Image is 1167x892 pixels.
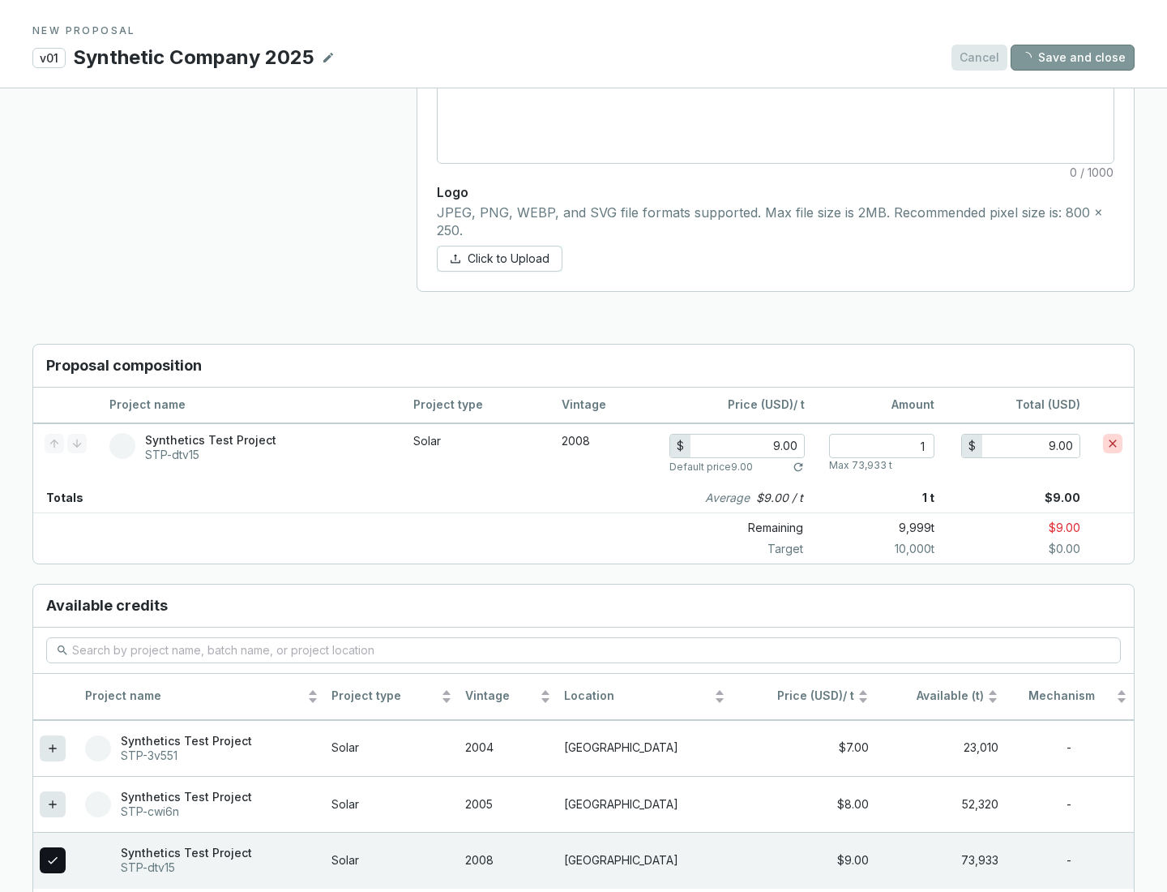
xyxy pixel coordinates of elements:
[829,459,892,472] p: Max 73,933 t
[85,688,304,704] span: Project name
[325,720,458,776] td: Solar
[934,483,1134,512] p: $9.00
[72,641,1096,659] input: Search by project name, batch name, or project location
[1005,674,1134,720] th: Mechanism
[98,388,402,423] th: Project name
[816,517,934,539] p: 9,999 t
[564,688,711,704] span: Location
[325,776,458,832] td: Solar
[402,423,550,483] td: Solar
[1019,50,1033,65] span: loading
[468,251,549,267] span: Click to Upload
[962,435,982,457] div: $
[33,345,1134,388] h3: Proposal composition
[738,740,869,756] div: $7.00
[875,832,1005,888] td: 73,933
[934,517,1134,539] p: $9.00
[72,44,315,71] p: Synthetic Company 2025
[465,688,536,704] span: Vintage
[32,48,66,68] p: v01
[550,388,658,423] th: Vintage
[777,688,843,702] span: Price (USD)
[402,388,550,423] th: Project type
[882,688,984,704] span: Available (t)
[121,860,252,875] p: STP-dtv15
[1015,397,1080,411] span: Total (USD)
[875,674,1005,720] th: Available (t)
[564,853,725,868] p: [GEOGRAPHIC_DATA]
[564,740,725,756] p: [GEOGRAPHIC_DATA]
[1011,688,1113,704] span: Mechanism
[459,720,558,776] td: 2004
[550,423,658,483] td: 2008
[658,388,816,423] th: / t
[331,688,437,704] span: Project type
[934,541,1134,557] p: $0.00
[738,688,854,704] span: / t
[121,734,252,748] p: Synthetics Test Project
[756,490,803,506] p: $9.00 / t
[951,45,1007,71] button: Cancel
[145,448,276,462] p: STP-dtv15
[121,804,252,819] p: STP-cwi6n
[32,24,1135,37] p: NEW PROPOSAL
[875,720,1005,776] td: 23,010
[670,517,816,539] p: Remaining
[738,797,869,813] div: $8.00
[669,461,753,474] p: Default price 9.00
[121,846,252,860] p: Synthetics Test Project
[459,832,558,888] td: 2008
[437,183,1114,201] p: Logo
[1005,720,1134,776] td: -
[459,776,558,832] td: 2005
[459,674,558,720] th: Vintage
[121,748,252,763] p: STP-3v551
[705,490,750,506] i: Average
[1005,832,1134,888] td: -
[437,246,562,272] button: Click to Upload
[1011,45,1135,71] button: Save and close
[79,674,325,720] th: Project name
[1005,776,1134,832] td: -
[558,674,732,720] th: Location
[1038,49,1126,66] span: Save and close
[670,435,690,457] div: $
[33,483,83,512] p: Totals
[816,483,934,512] p: 1 t
[121,790,252,804] p: Synthetics Test Project
[437,204,1114,239] p: JPEG, PNG, WEBP, and SVG file formats supported. Max file size is 2MB. Recommended pixel size is:...
[33,585,1134,628] h3: Available credits
[325,832,458,888] td: Solar
[564,797,725,813] p: [GEOGRAPHIC_DATA]
[875,776,1005,832] td: 52,320
[145,433,276,448] p: Synthetics Test Project
[816,541,934,557] p: 10,000 t
[450,253,461,264] span: upload
[325,674,458,720] th: Project type
[816,388,946,423] th: Amount
[728,397,793,411] span: Price (USD)
[670,541,816,557] p: Target
[738,853,869,868] div: $9.00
